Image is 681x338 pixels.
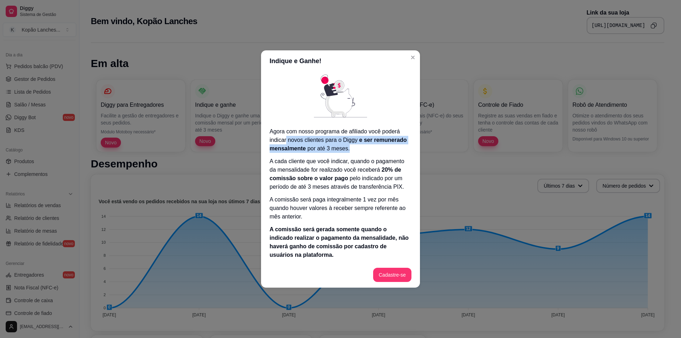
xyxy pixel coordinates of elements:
[270,157,411,191] p: A cada cliente que você indicar, quando o pagamento da mensalidade for realizado você receberá pe...
[270,127,411,153] p: Agora com nosso programa de afiliado você poderá indicar novos clientes para o Diggy por até 3 me...
[270,225,411,259] p: A comissão será gerada somente quando o indicado realizar o pagamento da mensalidade, não haverá ...
[270,137,407,151] span: e ser remunerado mensalmente
[314,74,367,117] img: pigbank
[270,195,411,221] p: A comissão será paga integralmente 1 vez por mês quando houver valores à receber sempre referente...
[373,268,411,282] button: Cadastre-se
[270,167,401,181] span: 20% de comissão sobre o valor pago
[270,56,321,66] p: Indique e Ganhe!
[407,52,419,63] button: Close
